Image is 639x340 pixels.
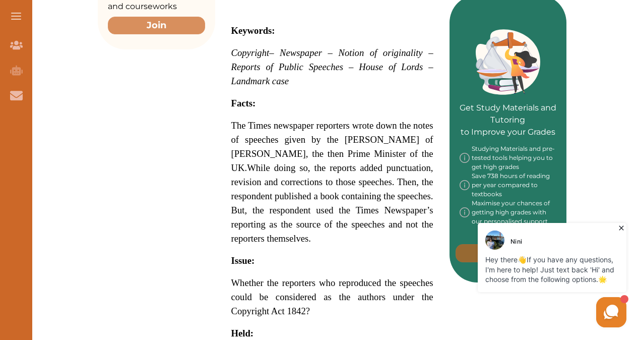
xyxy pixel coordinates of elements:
[231,328,254,338] strong: Held:
[231,47,433,86] span: – Newspaper – Notion of originality – Reports of Public Speeches – House of Lords – Landmark case
[231,120,433,173] span: The Times newspaper reporters wrote down the notes of speeches given by the [PERSON_NAME] of [PER...
[108,17,205,34] button: Join
[231,25,275,36] strong: Keywords:
[397,220,629,330] iframe: HelpCrunch
[231,277,433,316] span: Whether the reporters who reproduced the speeches could be considered as the authors under the Co...
[460,74,557,138] p: Get Study Materials and Tutoring to Improve your Grades
[231,162,433,244] span: While doing so, the reports added punctuation, revision and corrections to those speeches. Then, ...
[460,199,470,226] img: info-img
[460,144,470,172] img: info-img
[460,172,557,199] div: Save 738 hours of reading per year compared to textbooks
[231,47,270,58] span: Copyright
[476,29,540,95] img: Green card image
[231,255,255,266] strong: Issue:
[231,98,256,108] strong: Facts:
[460,199,557,226] div: Maximise your chances of getting high grades with our personalised support
[460,172,470,199] img: info-img
[460,144,557,172] div: Studying Materials and pre-tested tools helping you to get high grades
